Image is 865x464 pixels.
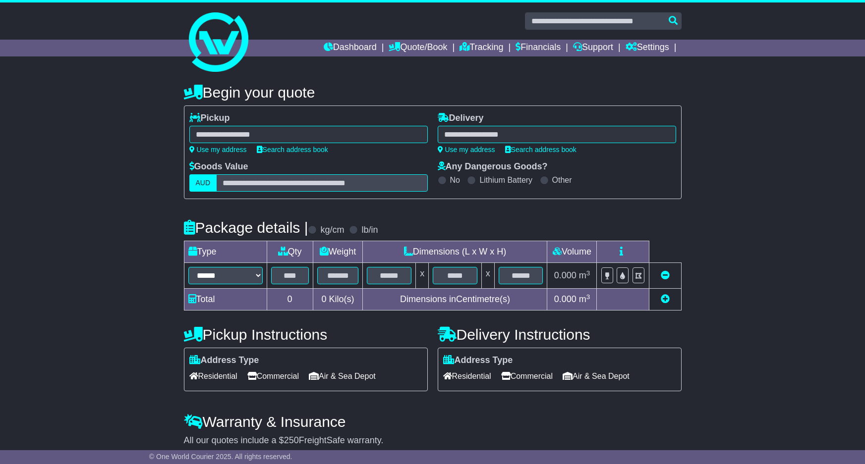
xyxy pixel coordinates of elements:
td: x [481,263,494,289]
span: Commercial [247,368,299,384]
a: Support [573,40,613,56]
span: m [579,270,590,280]
a: Search address book [505,146,577,154]
td: Dimensions in Centimetre(s) [363,289,547,310]
td: Volume [547,241,597,263]
td: Kilo(s) [313,289,363,310]
label: Address Type [443,355,513,366]
label: Address Type [189,355,259,366]
span: Commercial [501,368,553,384]
span: 250 [284,435,299,445]
a: Settings [626,40,669,56]
sup: 3 [586,293,590,301]
label: Any Dangerous Goods? [438,161,548,172]
td: 0 [267,289,313,310]
label: Delivery [438,113,484,124]
span: m [579,294,590,304]
div: All our quotes include a $ FreightSafe warranty. [184,435,682,446]
sup: 3 [586,269,590,277]
span: 0.000 [554,294,577,304]
a: Search address book [257,146,328,154]
h4: Delivery Instructions [438,326,682,343]
td: Type [184,241,267,263]
label: No [450,175,460,185]
h4: Begin your quote [184,84,682,101]
span: 0 [321,294,326,304]
label: Other [552,175,572,185]
span: Residential [189,368,237,384]
a: Dashboard [324,40,377,56]
label: Pickup [189,113,230,124]
label: AUD [189,174,217,192]
label: kg/cm [320,225,344,236]
span: Air & Sea Depot [309,368,376,384]
td: Qty [267,241,313,263]
td: Dimensions (L x W x H) [363,241,547,263]
a: Quote/Book [389,40,447,56]
span: Residential [443,368,491,384]
td: Total [184,289,267,310]
a: Tracking [460,40,503,56]
td: x [416,263,429,289]
h4: Pickup Instructions [184,326,428,343]
span: Air & Sea Depot [563,368,630,384]
label: lb/in [361,225,378,236]
label: Lithium Battery [479,175,532,185]
a: Financials [516,40,561,56]
a: Use my address [189,146,247,154]
label: Goods Value [189,161,248,172]
span: 0.000 [554,270,577,280]
td: Weight [313,241,363,263]
span: © One World Courier 2025. All rights reserved. [149,453,292,461]
a: Add new item [661,294,670,304]
h4: Package details | [184,219,308,236]
a: Use my address [438,146,495,154]
a: Remove this item [661,270,670,280]
h4: Warranty & Insurance [184,413,682,430]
